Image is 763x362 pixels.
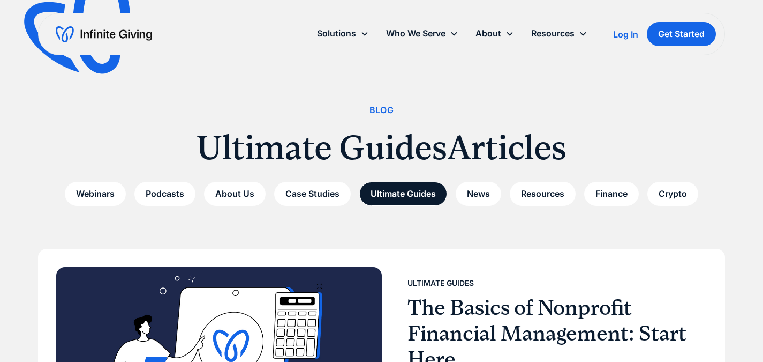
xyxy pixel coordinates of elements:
[308,22,377,45] div: Solutions
[386,26,445,41] div: Who We Serve
[531,26,575,41] div: Resources
[359,182,447,206] a: Ultimate Guides
[647,22,716,46] a: Get Started
[475,26,501,41] div: About
[584,182,639,206] a: Finance
[613,30,638,39] div: Log In
[197,126,447,169] h1: Ultimate Guides
[134,182,195,206] a: Podcasts
[456,182,501,206] a: News
[407,277,474,290] div: Ultimate Guides
[510,182,576,206] a: Resources
[467,22,523,45] div: About
[613,28,638,41] a: Log In
[647,182,698,206] a: Crypto
[447,126,566,169] h1: Articles
[65,182,126,206] a: Webinars
[523,22,596,45] div: Resources
[274,182,351,206] a: Case Studies
[369,103,394,117] div: Blog
[317,26,356,41] div: Solutions
[377,22,467,45] div: Who We Serve
[56,26,152,43] a: home
[204,182,266,206] a: About Us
